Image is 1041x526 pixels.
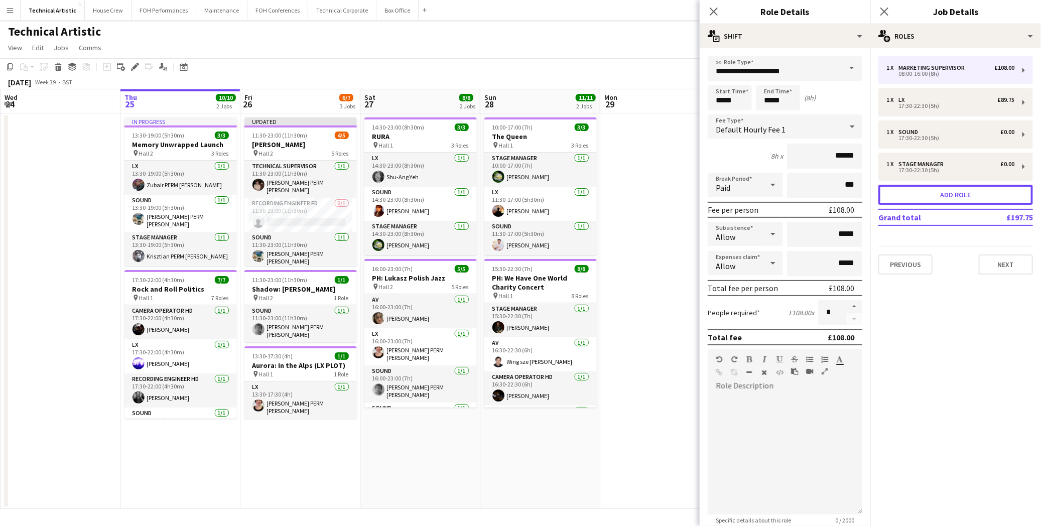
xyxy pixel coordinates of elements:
[379,142,394,149] span: Hall 1
[244,198,357,232] app-card-role: Recording Engineer FD0/111:30-23:00 (11h30m)
[452,283,469,291] span: 5 Roles
[806,355,813,363] button: Unordered List
[124,117,237,125] div: In progress
[244,361,357,370] h3: Aurora: In the Alps (LX PLOT)
[716,183,730,193] span: Paid
[898,161,948,168] div: Stage Manager
[332,150,349,157] span: 5 Roles
[335,352,349,360] span: 1/1
[364,328,477,365] app-card-role: LX1/116:00-23:00 (7h)[PERSON_NAME] PERM [PERSON_NAME]
[244,305,357,342] app-card-role: Sound1/111:30-23:00 (11h30m)[PERSON_NAME] PERM [PERSON_NAME]
[3,98,18,110] span: 24
[483,98,496,110] span: 28
[821,367,828,375] button: Fullscreen
[364,93,375,102] span: Sat
[761,355,768,363] button: Italic
[216,102,235,110] div: 2 Jobs
[484,221,597,255] app-card-role: Sound1/111:30-17:00 (5h30m)[PERSON_NAME]
[979,254,1033,275] button: Next
[252,352,293,360] span: 13:30-17:30 (4h)
[804,93,816,102] div: (8h)
[746,355,753,363] button: Bold
[259,294,274,302] span: Hall 2
[215,276,229,284] span: 7/7
[372,265,413,273] span: 16:00-23:00 (7h)
[499,142,513,149] span: Hall 1
[789,308,814,317] div: £108.00 x
[761,368,768,376] button: Clear Formatting
[499,292,513,300] span: Hall 1
[244,93,252,102] span: Fri
[364,274,477,283] h3: PH: Lukasz Polish Jazz
[708,283,778,293] div: Total fee per person
[244,346,357,419] app-job-card: 13:30-17:30 (4h)1/1Aurora: In the Alps (LX PLOT) Hall 11 RoleLX1/113:30-17:30 (4h)[PERSON_NAME] P...
[123,98,137,110] span: 25
[364,132,477,141] h3: RURA
[244,117,357,125] div: Updated
[898,128,922,136] div: Sound
[139,294,154,302] span: Hall 1
[244,117,357,266] div: Updated11:30-23:00 (11h30m)4/5[PERSON_NAME] Hall 25 RolesTechnical Supervisor1/111:30-23:00 (11h3...
[4,41,26,54] a: View
[731,355,738,363] button: Redo
[85,1,132,20] button: House Crew
[247,1,308,20] button: FOH Conferences
[700,5,870,18] h3: Role Details
[364,259,477,408] app-job-card: 16:00-23:00 (7h)5/5PH: Lukasz Polish Jazz Hall 25 RolesAV1/116:00-23:00 (7h)[PERSON_NAME]LX1/116:...
[828,332,854,342] div: £108.00
[484,93,496,102] span: Sun
[8,77,31,87] div: [DATE]
[335,276,349,284] span: 1/1
[898,64,969,71] div: Marketing Supervisor
[364,365,477,403] app-card-role: Sound1/116:00-23:00 (7h)[PERSON_NAME] PERM [PERSON_NAME]
[335,131,349,139] span: 4/5
[212,150,229,157] span: 3 Roles
[8,43,22,52] span: View
[746,368,753,376] button: Horizontal Line
[124,232,237,266] app-card-role: Stage Manager1/113:30-19:00 (5h30m)Krisztian PERM [PERSON_NAME]
[124,93,137,102] span: Thu
[372,123,425,131] span: 14:30-23:00 (8h30m)
[124,339,237,373] app-card-role: LX1/117:30-22:00 (4h30m)[PERSON_NAME]
[244,381,357,419] app-card-role: LX1/113:30-17:30 (4h)[PERSON_NAME] PERM [PERSON_NAME]
[244,232,357,269] app-card-role: Sound1/111:30-23:00 (11h30m)[PERSON_NAME] PERM [PERSON_NAME]
[878,254,933,275] button: Previous
[878,185,1033,205] button: Add role
[252,131,308,139] span: 11:30-23:00 (11h30m)
[133,276,185,284] span: 17:30-22:00 (4h30m)
[364,117,477,255] app-job-card: 14:30-23:00 (8h30m)3/3RURA Hall 13 RolesLX1/114:30-23:00 (8h30m)Shu-Ang YehSound1/114:30-23:00 (8...
[886,96,898,103] div: 1 x
[259,370,274,378] span: Hall 1
[364,153,477,187] app-card-role: LX1/114:30-23:00 (8h30m)Shu-Ang Yeh
[716,232,735,242] span: Allow
[252,276,308,284] span: 11:30-23:00 (11h30m)
[484,303,597,337] app-card-role: Stage Manager1/115:30-22:30 (7h)[PERSON_NAME]
[846,300,862,313] button: Increase
[455,265,469,273] span: 5/5
[379,283,394,291] span: Hall 2
[139,150,154,157] span: Hall 2
[484,259,597,408] div: 15:30-22:30 (7h)8/8PH: We Have One World Charity Concert Hall 18 RolesStage Manager1/115:30-22:30...
[244,270,357,342] app-job-card: 11:30-23:00 (11h30m)1/1Shadow: [PERSON_NAME] Hall 21 RoleSound1/111:30-23:00 (11h30m)[PERSON_NAME...
[216,94,236,101] span: 10/10
[886,136,1014,141] div: 17:30-22:30 (5h)
[708,308,760,317] label: People required
[243,98,252,110] span: 26
[62,78,72,86] div: BST
[870,24,1041,48] div: Roles
[124,270,237,419] app-job-card: 17:30-22:00 (4h30m)7/7Rock and Roll Politics Hall 17 RolesCamera Operator HD1/117:30-22:00 (4h30m...
[829,283,854,293] div: £108.00
[484,371,597,406] app-card-role: Camera Operator HD1/116:30-22:30 (6h)[PERSON_NAME]
[484,117,597,255] div: 10:00-17:00 (7h)3/3The Queen Hall 13 RolesStage Manager1/110:00-17:00 (7h)[PERSON_NAME]LX1/111:30...
[878,209,973,225] td: Grand total
[484,187,597,221] app-card-role: LX1/111:30-17:00 (5h30m)[PERSON_NAME]
[716,124,786,135] span: Default Hourly Fee 1
[1000,161,1014,168] div: £0.00
[776,355,783,363] button: Underline
[259,150,274,157] span: Hall 2
[124,195,237,232] app-card-role: Sound1/113:30-19:00 (5h30m)[PERSON_NAME] PERM [PERSON_NAME]
[716,355,723,363] button: Undo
